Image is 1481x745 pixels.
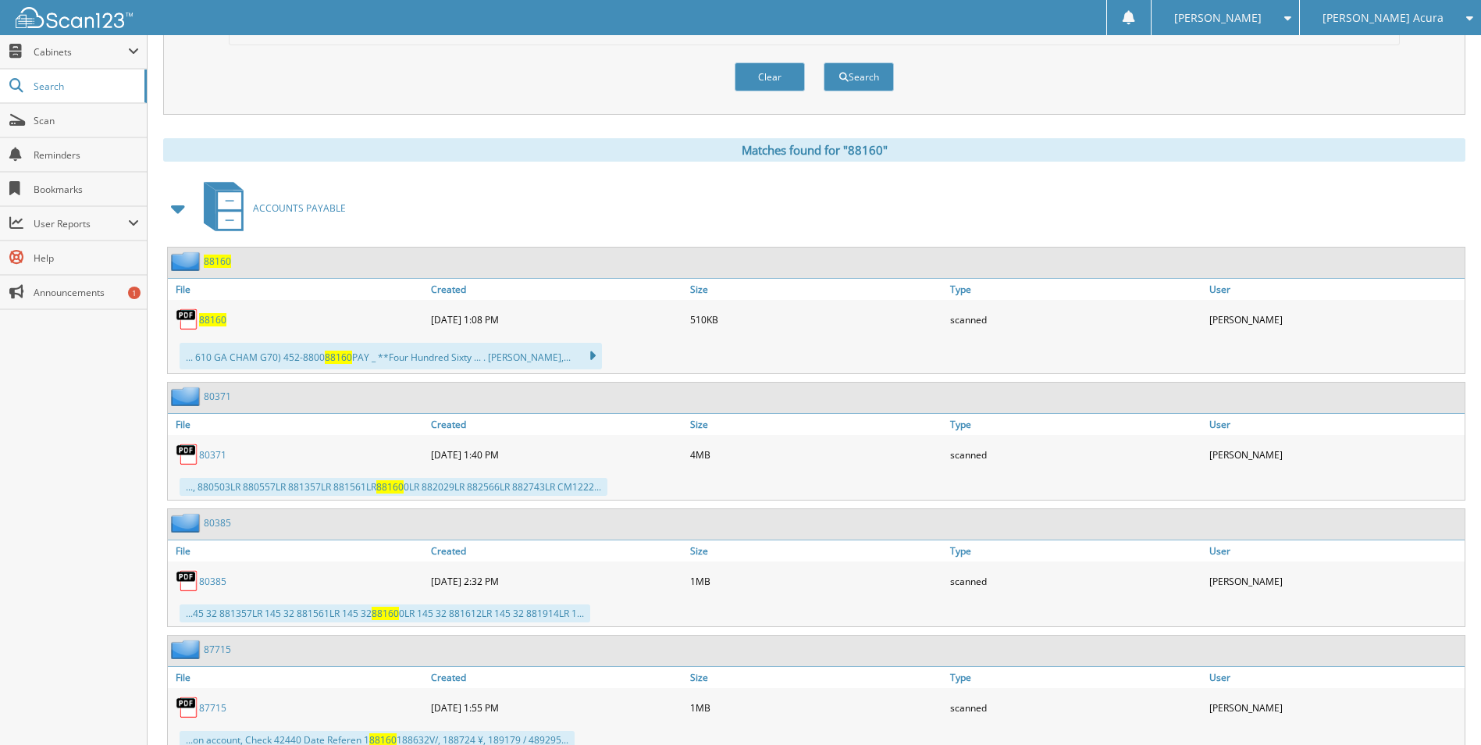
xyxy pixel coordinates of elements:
a: 80385 [204,516,231,529]
span: Cabinets [34,45,128,59]
a: Size [686,279,945,300]
div: 510KB [686,304,945,335]
a: File [168,540,427,561]
a: Type [946,667,1205,688]
a: 88160 [204,255,231,268]
span: Reminders [34,148,139,162]
div: [PERSON_NAME] [1205,692,1465,723]
div: Matches found for "88160" [163,138,1465,162]
span: Scan [34,114,139,127]
div: scanned [946,304,1205,335]
span: 88160 [325,351,352,364]
button: Clear [735,62,805,91]
span: 88160 [372,607,399,620]
div: [PERSON_NAME] [1205,565,1465,597]
span: Help [34,251,139,265]
a: 80385 [199,575,226,588]
div: 1MB [686,565,945,597]
span: [PERSON_NAME] Acura [1323,13,1444,23]
a: 87715 [204,643,231,656]
div: scanned [946,692,1205,723]
img: folder2.png [171,640,204,659]
a: File [168,414,427,435]
span: 88160 [376,480,404,494]
img: PDF.png [176,443,199,466]
a: 80371 [204,390,231,403]
a: ACCOUNTS PAYABLE [194,177,346,239]
div: ...45 32 881357LR 145 32 881561LR 145 32 0LR 145 32 881612LR 145 32 881914LR 1... [180,604,590,622]
div: 1MB [686,692,945,723]
a: 80371 [199,448,226,462]
div: ..., 880503LR 880557LR 881357LR 881561LR 0LR 882029LR 882566LR 882743LR CM1222... [180,478,607,496]
a: User [1205,279,1465,300]
a: File [168,667,427,688]
a: Size [686,667,945,688]
div: scanned [946,565,1205,597]
div: scanned [946,439,1205,470]
a: Size [686,414,945,435]
a: Type [946,540,1205,561]
span: [PERSON_NAME] [1174,13,1262,23]
img: folder2.png [171,387,204,406]
a: Type [946,279,1205,300]
img: folder2.png [171,513,204,533]
a: User [1205,414,1465,435]
span: Bookmarks [34,183,139,196]
div: 4MB [686,439,945,470]
div: [PERSON_NAME] [1205,439,1465,470]
a: Created [427,279,686,300]
a: User [1205,667,1465,688]
a: 87715 [199,701,226,715]
img: PDF.png [176,696,199,719]
img: folder2.png [171,251,204,271]
a: Size [686,540,945,561]
img: PDF.png [176,308,199,331]
img: PDF.png [176,569,199,593]
div: 1 [128,287,141,299]
a: Created [427,414,686,435]
a: 88160 [199,313,226,326]
span: User Reports [34,217,128,230]
a: File [168,279,427,300]
div: [DATE] 2:32 PM [427,565,686,597]
a: Created [427,667,686,688]
div: [DATE] 1:08 PM [427,304,686,335]
a: User [1205,540,1465,561]
span: Announcements [34,286,139,299]
img: scan123-logo-white.svg [16,7,133,28]
div: [DATE] 1:40 PM [427,439,686,470]
div: [DATE] 1:55 PM [427,692,686,723]
span: ACCOUNTS PAYABLE [253,201,346,215]
a: Type [946,414,1205,435]
div: ... 610 GA CHAM G70) 452-8800 PAY _ **Four Hundred Sixty ... . [PERSON_NAME],... [180,343,602,369]
div: [PERSON_NAME] [1205,304,1465,335]
button: Search [824,62,894,91]
a: Created [427,540,686,561]
span: Search [34,80,137,93]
